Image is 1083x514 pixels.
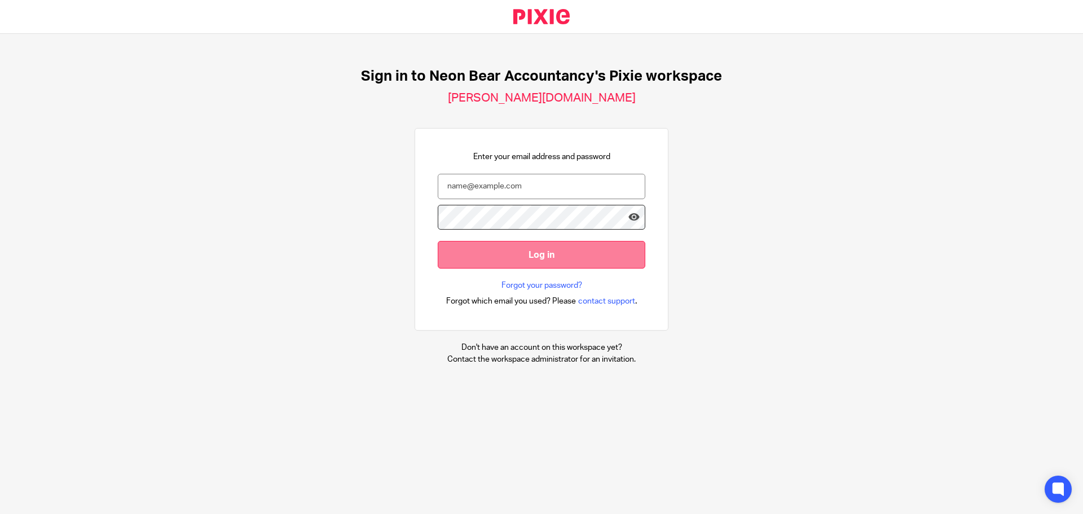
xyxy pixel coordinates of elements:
p: Contact the workspace administrator for an invitation. [447,354,636,365]
p: Don't have an account on this workspace yet? [447,342,636,353]
a: Forgot your password? [501,280,582,291]
h2: [PERSON_NAME][DOMAIN_NAME] [448,91,636,106]
p: Enter your email address and password [473,151,610,162]
span: contact support [578,296,635,307]
span: Forgot which email you used? Please [446,296,576,307]
div: . [446,295,637,307]
input: name@example.com [438,174,645,199]
h1: Sign in to Neon Bear Accountancy's Pixie workspace [361,68,722,85]
input: Log in [438,241,645,269]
